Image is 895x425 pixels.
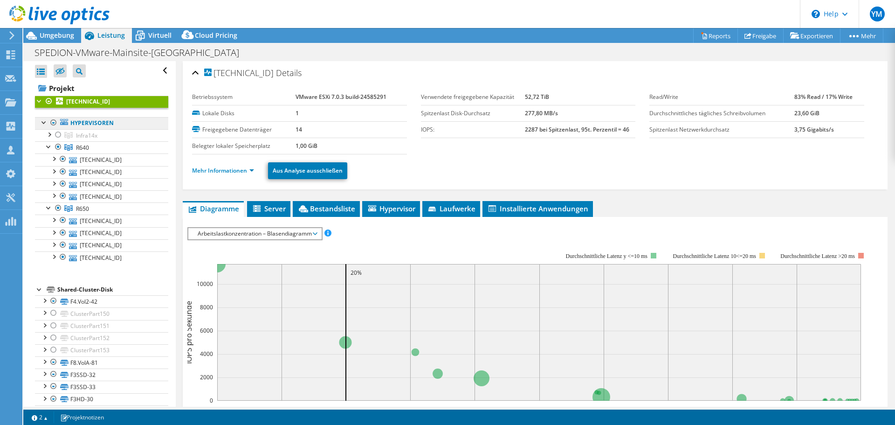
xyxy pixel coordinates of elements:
[421,125,525,134] label: IOPS:
[35,129,168,141] a: Infra14x
[351,269,362,277] text: 20%
[421,92,525,102] label: Verwendete freigegebene Kapazität
[35,215,168,227] a: [TECHNICAL_ID]
[870,7,885,21] span: YM
[200,373,213,381] text: 2000
[204,69,274,78] span: [TECHNICAL_ID]
[187,204,239,213] span: Diagramme
[693,28,738,43] a: Reports
[649,125,794,134] label: Spitzenlast Netzwerkdurchsatz
[197,280,213,288] text: 10000
[35,239,168,251] a: [TECHNICAL_ID]
[296,125,302,133] b: 14
[276,67,302,78] span: Details
[812,10,820,18] svg: \n
[200,303,213,311] text: 8000
[367,204,415,213] span: Hypervisor
[405,405,416,413] text: 30%
[35,356,168,369] a: F8.VolA-81
[66,98,110,105] b: [TECHNICAL_ID]
[148,31,172,40] span: Virtuell
[210,397,213,404] text: 0
[296,93,386,101] b: VMware ESXi 7.0.3 build-24585291
[35,307,168,320] a: ClusterPart150
[794,125,834,133] b: 3,75 Gigabits/s
[192,109,296,118] label: Lokale Disks
[200,350,213,358] text: 4000
[184,301,194,364] text: IOPS pro Sekunde
[35,153,168,166] a: [TECHNICAL_ID]
[662,405,674,413] text: 70%
[252,204,286,213] span: Server
[35,190,168,202] a: [TECHNICAL_ID]
[200,327,213,334] text: 6000
[195,31,237,40] span: Cloud Pricing
[192,141,296,151] label: Belegter lokaler Speicherplatz
[525,125,629,133] b: 2287 bei Spitzenlast, 95t. Perzentil = 46
[296,142,317,150] b: 1,00 GiB
[35,381,168,393] a: F3SSD-33
[35,251,168,264] a: [TECHNICAL_ID]
[192,92,296,102] label: Betriebssystem
[76,132,97,139] span: Infra14x
[840,28,883,43] a: Mehr
[35,227,168,239] a: [TECHNICAL_ID]
[340,405,351,413] text: 20%
[76,144,89,152] span: R640
[566,253,648,259] tspan: Durchschnittliche Latenz y <=10 ms
[192,167,254,174] a: Mehr Informationen
[427,204,475,213] span: Laufwerke
[525,93,549,101] b: 52,72 TiB
[469,405,480,413] text: 40%
[193,228,317,239] span: Arbeitslastkonzentration – Blasendiagramm
[35,96,168,108] a: [TECHNICAL_ID]
[35,369,168,381] a: F3SSD-32
[783,28,840,43] a: Exportieren
[57,284,168,295] div: Shared-Cluster-Disk
[268,162,347,179] a: Aus Analyse ausschließen
[649,92,794,102] label: Read/Write
[213,405,221,413] text: 0%
[791,405,802,413] text: 90%
[727,405,738,413] text: 80%
[487,204,588,213] span: Installierte Anwendungen
[35,405,168,418] a: F9.KRB-91
[40,31,74,40] span: Umgebung
[421,109,525,118] label: Spitzenlast Disk-Durchsatz
[35,393,168,405] a: F3HD-30
[35,202,168,215] a: R650
[30,48,254,58] h1: SPEDION-VMware-Mainsite-[GEOGRAPHIC_DATA]
[534,405,545,413] text: 50%
[25,411,54,423] a: 2
[35,344,168,356] a: ClusterPart153
[794,93,853,101] b: 83% Read / 17% Write
[35,166,168,178] a: [TECHNICAL_ID]
[781,253,855,259] text: Durchschnittliche Latenz >20 ms
[35,117,168,129] a: Hypervisoren
[673,253,757,259] tspan: Durchschnittliche Latenz 10<=20 ms
[76,205,89,213] span: R650
[737,28,784,43] a: Freigabe
[35,81,168,96] a: Projekt
[35,178,168,190] a: [TECHNICAL_ID]
[192,125,296,134] label: Freigegebene Datenträger
[276,405,287,413] text: 10%
[297,204,355,213] span: Bestandsliste
[525,109,558,117] b: 277,80 MB/s
[35,332,168,344] a: ClusterPart152
[649,109,794,118] label: Durchschnittliches tägliches Schreibvolumen
[854,405,868,413] text: 100%
[296,109,299,117] b: 1
[35,320,168,332] a: ClusterPart151
[35,295,168,307] a: F4.Vol2-42
[794,109,819,117] b: 23,60 GiB
[54,411,110,423] a: Projektnotizen
[97,31,125,40] span: Leistung
[598,405,609,413] text: 60%
[35,141,168,153] a: R640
